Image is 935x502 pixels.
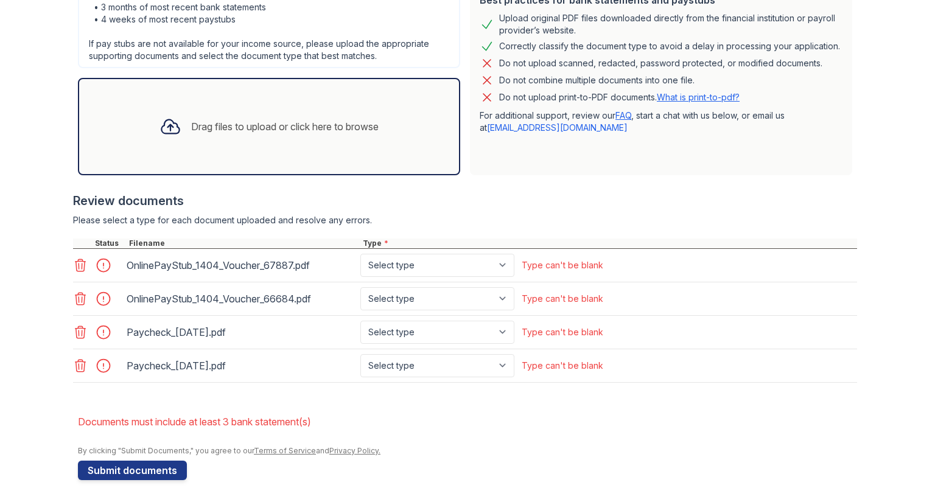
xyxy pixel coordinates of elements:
div: Paycheck_[DATE].pdf [127,322,355,342]
a: FAQ [615,110,631,120]
div: Type can't be blank [522,293,603,305]
div: Type can't be blank [522,326,603,338]
div: Status [93,239,127,248]
div: Upload original PDF files downloaded directly from the financial institution or payroll provider’... [499,12,842,37]
a: [EMAIL_ADDRESS][DOMAIN_NAME] [487,122,628,133]
p: For additional support, review our , start a chat with us below, or email us at [480,110,842,134]
div: Review documents [73,192,857,209]
div: OnlinePayStub_1404_Voucher_66684.pdf [127,289,355,309]
p: Do not upload print-to-PDF documents. [499,91,740,103]
li: Documents must include at least 3 bank statement(s) [78,410,857,434]
div: Drag files to upload or click here to browse [191,119,379,134]
div: Type can't be blank [522,360,603,372]
div: Filename [127,239,360,248]
div: Please select a type for each document uploaded and resolve any errors. [73,214,857,226]
div: Correctly classify the document type to avoid a delay in processing your application. [499,39,840,54]
a: Terms of Service [254,446,316,455]
a: Privacy Policy. [329,446,380,455]
div: Paycheck_[DATE].pdf [127,356,355,375]
div: OnlinePayStub_1404_Voucher_67887.pdf [127,256,355,275]
div: Type can't be blank [522,259,603,271]
button: Submit documents [78,461,187,480]
div: By clicking "Submit Documents," you agree to our and [78,446,857,456]
div: Type [360,239,857,248]
a: What is print-to-pdf? [657,92,740,102]
div: Do not combine multiple documents into one file. [499,73,695,88]
div: Do not upload scanned, redacted, password protected, or modified documents. [499,56,822,71]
